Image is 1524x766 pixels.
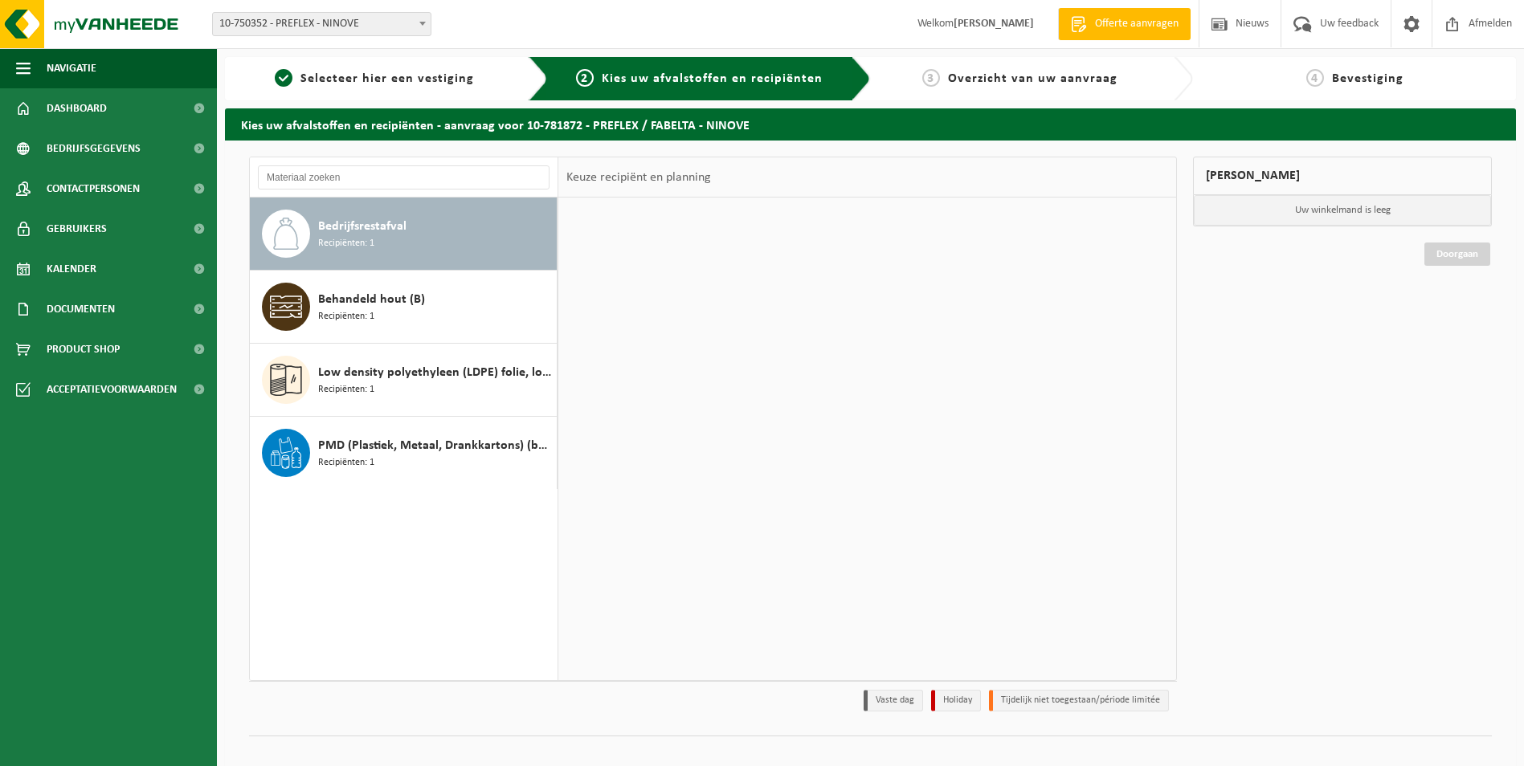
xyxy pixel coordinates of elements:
[275,69,292,87] span: 1
[558,157,719,198] div: Keuze recipiënt en planning
[233,69,516,88] a: 1Selecteer hier een vestiging
[318,309,374,324] span: Recipiënten: 1
[922,69,940,87] span: 3
[954,18,1034,30] strong: [PERSON_NAME]
[47,249,96,289] span: Kalender
[1306,69,1324,87] span: 4
[948,72,1117,85] span: Overzicht van uw aanvraag
[225,108,1516,140] h2: Kies uw afvalstoffen en recipiënten - aanvraag voor 10-781872 - PREFLEX / FABELTA - NINOVE
[1194,195,1491,226] p: Uw winkelmand is leeg
[47,88,107,128] span: Dashboard
[213,13,431,35] span: 10-750352 - PREFLEX - NINOVE
[300,72,474,85] span: Selecteer hier een vestiging
[47,169,140,209] span: Contactpersonen
[47,48,96,88] span: Navigatie
[318,382,374,397] span: Recipiënten: 1
[250,344,558,417] button: Low density polyethyleen (LDPE) folie, los, gekleurd Recipiënten: 1
[1332,72,1403,85] span: Bevestiging
[250,198,558,271] button: Bedrijfsrestafval Recipiënten: 1
[864,690,923,711] li: Vaste dag
[318,363,553,382] span: Low density polyethyleen (LDPE) folie, los, gekleurd
[1091,16,1183,32] span: Offerte aanvragen
[318,455,374,471] span: Recipiënten: 1
[318,290,425,309] span: Behandeld hout (B)
[250,271,558,344] button: Behandeld hout (B) Recipiënten: 1
[47,369,177,409] span: Acceptatievoorwaarden
[602,72,823,85] span: Kies uw afvalstoffen en recipiënten
[318,236,374,251] span: Recipiënten: 1
[47,329,120,369] span: Product Shop
[47,209,107,249] span: Gebruikers
[576,69,594,87] span: 2
[989,690,1169,711] li: Tijdelijk niet toegestaan/période limitée
[318,436,553,455] span: PMD (Plastiek, Metaal, Drankkartons) (bedrijven)
[212,12,431,36] span: 10-750352 - PREFLEX - NINOVE
[1193,157,1492,195] div: [PERSON_NAME]
[47,289,115,329] span: Documenten
[931,690,981,711] li: Holiday
[1424,242,1490,266] a: Doorgaan
[318,217,407,236] span: Bedrijfsrestafval
[47,128,141,169] span: Bedrijfsgegevens
[1058,8,1191,40] a: Offerte aanvragen
[258,165,550,189] input: Materiaal zoeken
[250,417,558,489] button: PMD (Plastiek, Metaal, Drankkartons) (bedrijven) Recipiënten: 1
